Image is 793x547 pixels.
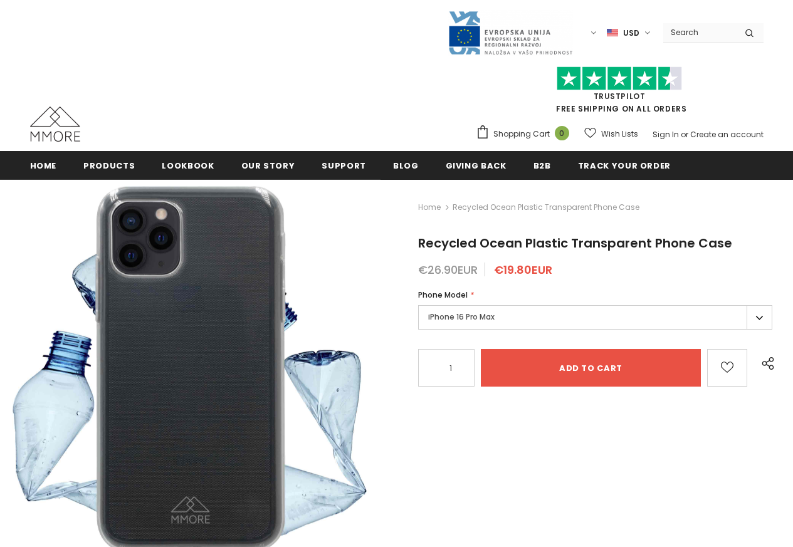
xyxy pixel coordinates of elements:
span: B2B [533,160,551,172]
span: 0 [555,126,569,140]
img: Trust Pilot Stars [557,66,682,91]
img: MMORE Cases [30,107,80,142]
span: support [322,160,366,172]
span: €19.80EUR [494,262,552,278]
a: Home [30,151,57,179]
a: Home [418,200,441,215]
a: Shopping Cart 0 [476,125,575,143]
input: Add to cart [481,349,701,387]
span: Lookbook [162,160,214,172]
img: Javni Razpis [448,10,573,56]
a: Trustpilot [594,91,646,102]
span: Products [83,160,135,172]
span: Track your order [578,160,671,172]
a: Sign In [653,129,679,140]
input: Search Site [663,23,735,41]
a: Create an account [690,129,764,140]
a: support [322,151,366,179]
a: Giving back [446,151,507,179]
span: Our Story [241,160,295,172]
span: Shopping Cart [493,128,550,140]
a: B2B [533,151,551,179]
span: Recycled Ocean Plastic Transparent Phone Case [453,200,639,215]
img: USD [607,28,618,38]
span: USD [623,27,639,39]
a: Track your order [578,151,671,179]
span: or [681,129,688,140]
span: FREE SHIPPING ON ALL ORDERS [476,72,764,114]
a: Wish Lists [584,123,638,145]
a: Blog [393,151,419,179]
span: Phone Model [418,289,468,300]
a: Products [83,151,135,179]
label: iPhone 16 Pro Max [418,305,772,330]
span: Wish Lists [601,128,638,140]
span: Home [30,160,57,172]
span: Giving back [446,160,507,172]
span: €26.90EUR [418,262,478,278]
span: Recycled Ocean Plastic Transparent Phone Case [418,234,732,252]
span: Blog [393,160,419,172]
a: Our Story [241,151,295,179]
a: Javni Razpis [448,27,573,38]
a: Lookbook [162,151,214,179]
